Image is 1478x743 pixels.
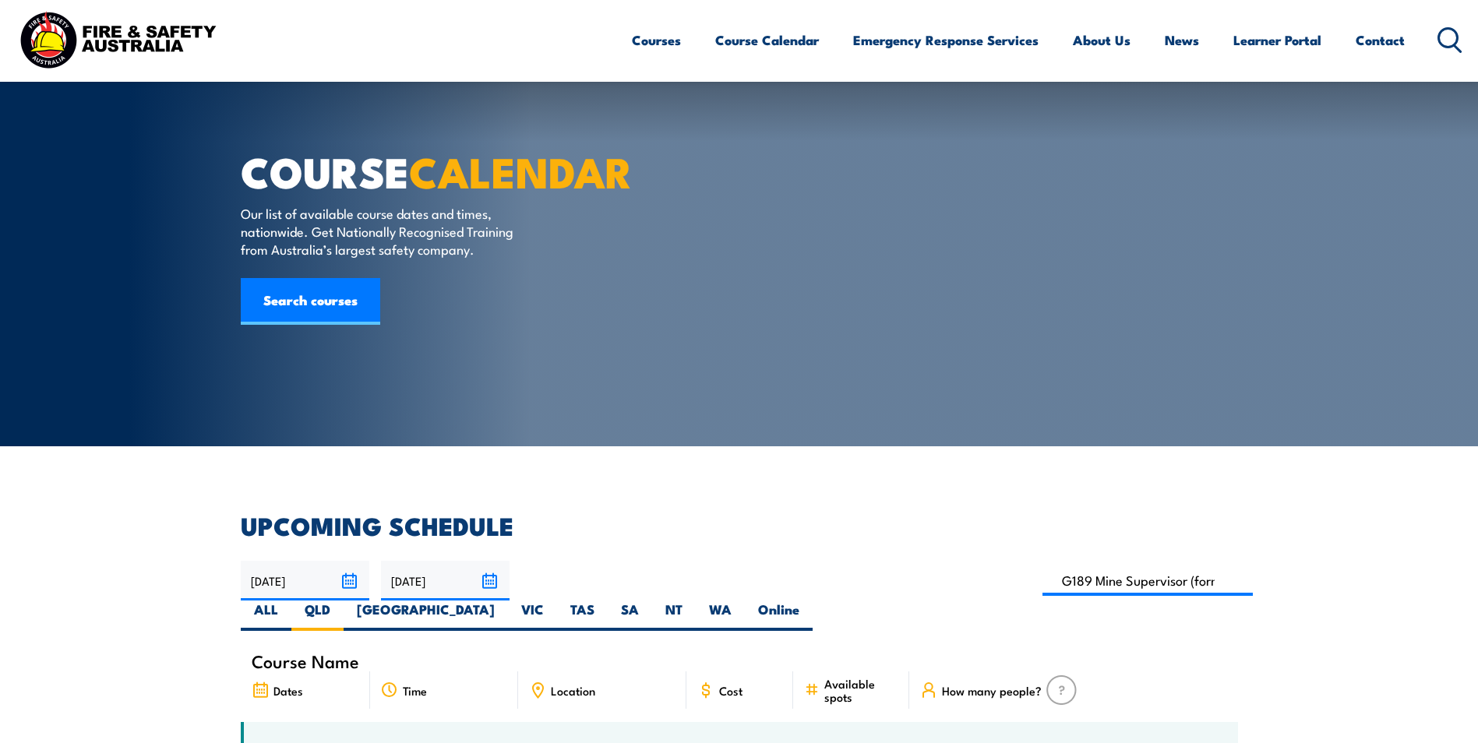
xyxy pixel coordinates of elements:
label: QLD [291,600,344,631]
a: Courses [632,19,681,61]
a: Learner Portal [1233,19,1321,61]
label: Online [745,600,813,631]
strong: CALENDAR [409,138,633,202]
label: NT [652,600,696,631]
span: Dates [273,684,303,697]
h1: COURSE [241,153,626,189]
a: Course Calendar [715,19,819,61]
a: About Us [1073,19,1131,61]
a: News [1165,19,1199,61]
a: Contact [1356,19,1405,61]
label: TAS [557,600,608,631]
label: [GEOGRAPHIC_DATA] [344,600,508,631]
label: ALL [241,600,291,631]
input: To date [381,561,510,600]
input: Search Course [1042,565,1254,596]
a: Emergency Response Services [853,19,1039,61]
label: SA [608,600,652,631]
span: How many people? [942,684,1042,697]
span: Time [403,684,427,697]
span: Location [551,684,595,697]
span: Course Name [252,654,359,667]
p: Our list of available course dates and times, nationwide. Get Nationally Recognised Training from... [241,204,525,259]
span: Available spots [824,677,898,703]
label: WA [696,600,745,631]
input: From date [241,561,369,600]
span: Cost [719,684,743,697]
label: VIC [508,600,557,631]
a: Search courses [241,278,380,325]
h2: UPCOMING SCHEDULE [241,514,1238,536]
